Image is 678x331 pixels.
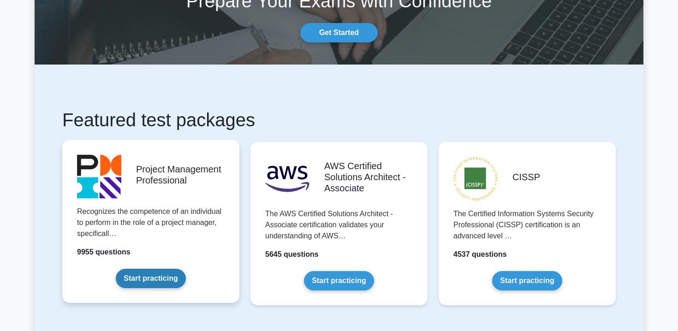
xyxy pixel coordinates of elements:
a: Start practicing [116,269,185,288]
a: Start practicing [492,271,562,290]
a: Get Started [300,23,378,42]
a: Start practicing [304,271,374,290]
h1: Featured test packages [62,109,616,131]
